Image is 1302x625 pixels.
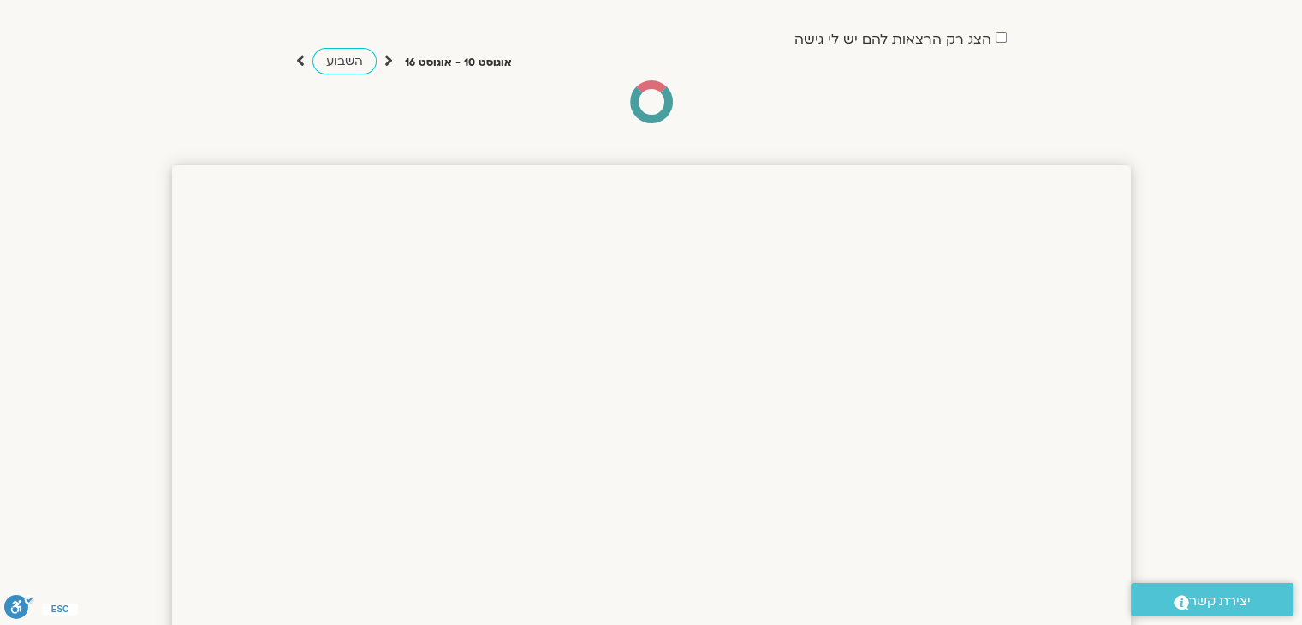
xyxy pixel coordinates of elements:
[1131,583,1293,616] a: יצירת קשר
[312,48,377,74] a: השבוע
[326,53,363,69] span: השבוע
[1189,590,1251,613] span: יצירת קשר
[405,54,512,72] p: אוגוסט 10 - אוגוסט 16
[794,32,991,47] label: הצג רק הרצאות להם יש לי גישה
